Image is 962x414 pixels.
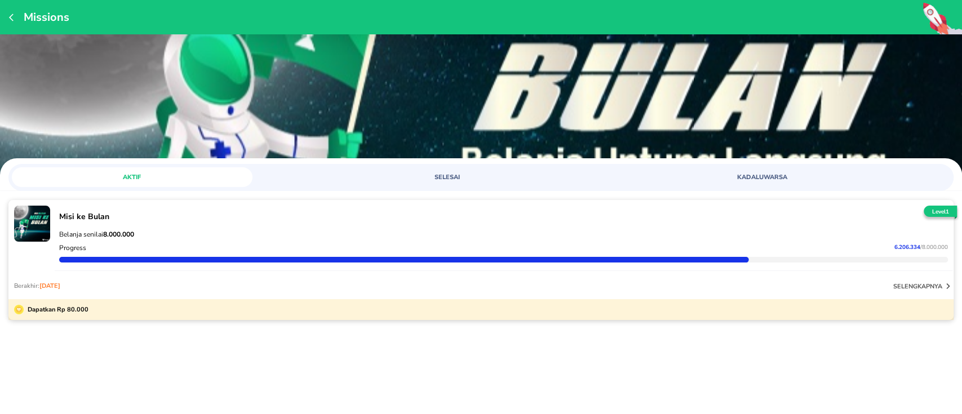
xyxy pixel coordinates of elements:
a: KADALUWARSA [642,167,950,187]
span: 6.206.334 [894,243,920,251]
button: selengkapnya [893,281,954,292]
span: AKTIF [19,173,246,181]
span: KADALUWARSA [649,173,876,181]
p: Berakhir: [14,282,60,290]
p: Dapatkan Rp 80.000 [24,305,88,314]
span: / 8.000.000 [920,243,948,251]
strong: 8.000.000 [103,230,134,239]
p: Misi ke Bulan [59,211,948,222]
span: Belanja senilai [59,230,134,239]
div: loyalty mission tabs [8,164,954,187]
p: Missions [18,10,69,25]
a: SELESAI [327,167,635,187]
p: Progress [59,243,86,252]
img: mission-21664 [14,206,50,242]
p: Level 1 [921,208,959,216]
p: selengkapnya [893,282,942,291]
a: AKTIF [12,167,320,187]
span: SELESAI [334,173,561,181]
span: [DATE] [39,282,60,290]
